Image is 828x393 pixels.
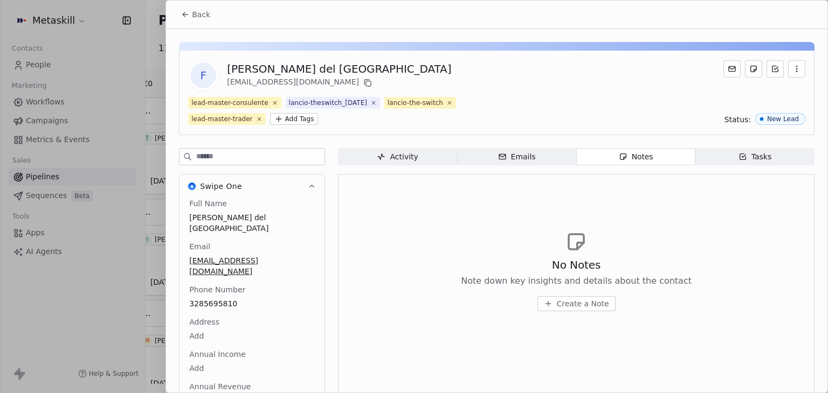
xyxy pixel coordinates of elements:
span: Address [187,317,222,327]
span: [PERSON_NAME] del [GEOGRAPHIC_DATA] [189,212,315,234]
div: [PERSON_NAME] del [GEOGRAPHIC_DATA] [227,61,451,76]
button: Add Tags [270,113,319,125]
div: Activity [377,151,418,163]
span: Full Name [187,198,229,209]
div: New Lead [767,115,799,123]
span: Annual Revenue [187,381,253,392]
button: Create a Note [537,296,616,311]
div: lead-master-consulente [191,98,268,108]
span: Email [187,241,212,252]
span: Swipe One [200,181,242,192]
div: lead-master-trader [191,114,252,124]
span: Back [192,9,210,20]
div: [EMAIL_ADDRESS][DOMAIN_NAME] [227,76,451,89]
button: Swipe OneSwipe One [180,174,325,198]
span: 3285695810 [189,298,315,309]
div: Tasks [739,151,772,163]
span: [EMAIL_ADDRESS][DOMAIN_NAME] [189,255,315,277]
div: lancio-theswitch_[DATE] [289,98,367,108]
div: Emails [498,151,536,163]
span: No Notes [552,257,601,272]
span: Status: [724,114,751,125]
span: Create a Note [557,298,609,309]
div: lancio-the-switch [388,98,443,108]
span: F [190,62,216,88]
span: Annual Income [187,349,248,360]
img: Swipe One [188,183,196,190]
span: Add [189,363,315,374]
button: Back [175,5,217,24]
span: Note down key insights and details about the contact [461,275,692,287]
span: Phone Number [187,284,247,295]
span: Add [189,331,315,341]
